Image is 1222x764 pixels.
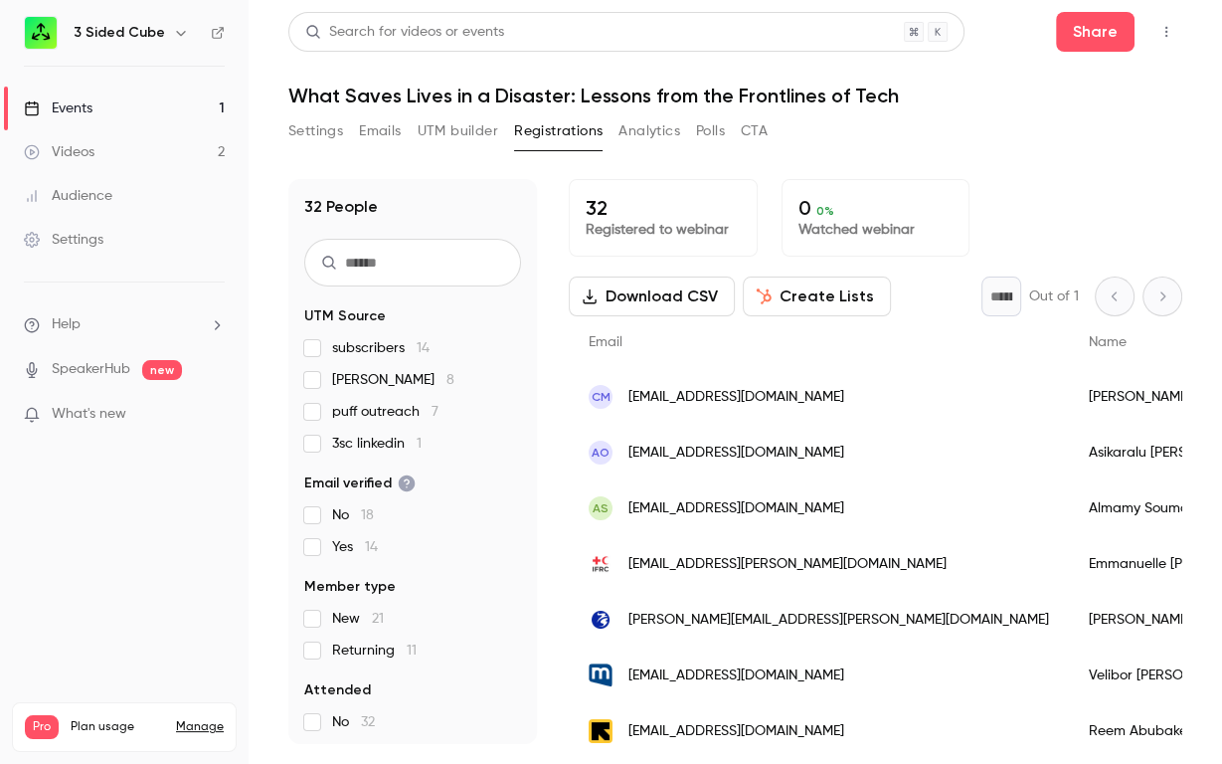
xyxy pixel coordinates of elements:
[288,84,1182,107] h1: What Saves Lives in a Disaster: Lessons from the Frontlines of Tech
[52,404,126,425] span: What's new
[52,359,130,380] a: SpeakerHub
[593,499,609,517] span: AS
[407,644,417,658] span: 11
[618,115,680,147] button: Analytics
[332,434,422,454] span: 3sc linkedin
[52,314,81,335] span: Help
[743,277,891,316] button: Create Lists
[332,537,378,557] span: Yes
[24,314,225,335] li: help-dropdown-opener
[1056,12,1135,52] button: Share
[359,115,401,147] button: Emails
[628,387,844,408] span: [EMAIL_ADDRESS][DOMAIN_NAME]
[592,388,611,406] span: CM
[589,719,612,743] img: rescue.org
[586,196,741,220] p: 32
[417,437,422,451] span: 1
[696,115,725,147] button: Polls
[304,474,416,493] span: Email verified
[418,115,498,147] button: UTM builder
[24,186,112,206] div: Audience
[25,715,59,739] span: Pro
[372,612,384,626] span: 21
[71,719,164,735] span: Plan usage
[304,195,378,219] h1: 32 People
[798,196,954,220] p: 0
[432,405,438,419] span: 7
[332,609,384,629] span: New
[304,306,386,326] span: UTM Source
[305,22,504,43] div: Search for videos or events
[1029,286,1079,306] p: Out of 1
[332,641,417,661] span: Returning
[361,508,374,522] span: 18
[288,115,343,147] button: Settings
[589,608,612,632] img: deltares.nl
[592,444,610,462] span: AO
[304,577,396,597] span: Member type
[24,142,94,162] div: Videos
[628,554,947,575] span: [EMAIL_ADDRESS][PERSON_NAME][DOMAIN_NAME]
[446,373,454,387] span: 8
[514,115,603,147] button: Registrations
[816,204,834,218] span: 0 %
[361,715,375,729] span: 32
[628,610,1049,631] span: [PERSON_NAME][EMAIL_ADDRESS][PERSON_NAME][DOMAIN_NAME]
[589,552,612,576] img: ifrc.org
[332,370,454,390] span: [PERSON_NAME]
[332,402,438,422] span: puff outreach
[741,115,768,147] button: CTA
[142,360,182,380] span: new
[589,335,622,349] span: Email
[569,277,735,316] button: Download CSV
[586,220,741,240] p: Registered to webinar
[332,505,374,525] span: No
[304,680,371,700] span: Attended
[201,406,225,424] iframe: Noticeable Trigger
[365,540,378,554] span: 14
[417,341,430,355] span: 14
[74,23,165,43] h6: 3 Sided Cube
[628,498,844,519] span: [EMAIL_ADDRESS][DOMAIN_NAME]
[332,712,375,732] span: No
[24,230,103,250] div: Settings
[628,721,844,742] span: [EMAIL_ADDRESS][DOMAIN_NAME]
[24,98,92,118] div: Events
[628,443,844,464] span: [EMAIL_ADDRESS][DOMAIN_NAME]
[25,17,57,49] img: 3 Sided Cube
[1089,335,1127,349] span: Name
[589,664,612,687] img: mail.com
[628,666,844,686] span: [EMAIL_ADDRESS][DOMAIN_NAME]
[176,719,224,735] a: Manage
[798,220,954,240] p: Watched webinar
[332,338,430,358] span: subscribers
